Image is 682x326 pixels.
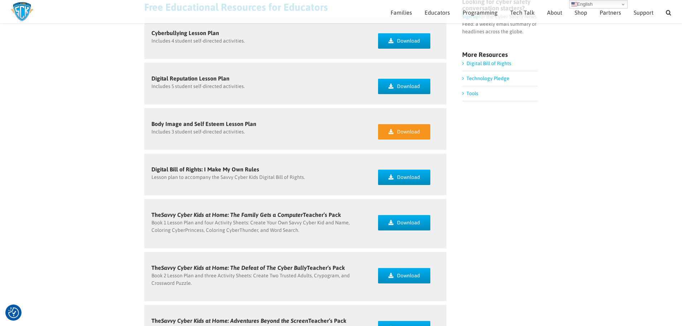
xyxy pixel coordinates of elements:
[151,76,364,81] h5: Digital Reputation Lesson Plan
[151,318,364,323] h5: The Teacher’s Pack
[397,38,420,44] span: Download
[466,60,511,66] a: Digital Bill of Rights
[462,13,538,35] p: for the Cyber Safety News Feed: a weekly email summary of headlines across the globe.
[378,268,430,283] a: Download
[397,83,420,89] span: Download
[151,212,364,218] h5: The Teacher’s Pack
[151,121,364,127] h5: Body Image and Self Esteem Lesson Plan
[161,211,303,218] em: Savvy Cyber Kids at Home: The Family Gets a Computer
[571,1,577,7] img: en
[397,129,420,135] span: Download
[8,307,19,318] img: Revisit consent button
[378,170,430,185] a: Download
[466,91,478,96] a: Tools
[151,272,364,287] p: Book 2 Lesson Plan and three Activity Sheets: Create Two Trusted Adults, Crypogram, and Crossword...
[8,307,19,318] button: Consent Preferences
[425,10,450,15] span: Educators
[161,264,307,271] em: Savvy Cyber Kids at Home: The Defeat of The Cyber Bully
[462,52,538,58] h4: More Resources
[151,37,364,45] p: Includes 4 student self-directed activities.
[151,128,364,136] p: Includes 3 student self-directed activities.
[510,10,535,15] span: Tech Talk
[397,273,420,279] span: Download
[397,174,420,180] span: Download
[151,265,364,271] h5: The Teacher’s Pack
[466,76,509,81] a: Technology Pledge
[634,10,653,15] span: Support
[378,124,430,140] a: Download
[151,166,364,172] h5: Digital Bill of Rights: I Make My Own Rules
[378,79,430,94] a: Download
[151,30,364,36] h5: Cyberbullying Lesson Plan
[151,219,364,234] p: Book 1 Lesson Plan and four Activity Sheets: Create Your Own Savvy Cyber Kid and Name, Coloring C...
[547,10,562,15] span: About
[378,33,430,49] a: Download
[161,317,308,324] em: Savvy Cyber Kids at Home: Adventures Beyond the Screen
[151,83,364,90] p: Includes 5 student self-directed activities.
[151,174,364,181] p: Lesson plan to accompany the Savvy Cyber Kids Digital Bill of Rights.
[600,10,621,15] span: Partners
[397,220,420,226] span: Download
[391,10,412,15] span: Families
[378,215,430,230] a: Download
[575,10,587,15] span: Shop
[11,2,33,21] img: Savvy Cyber Kids Logo
[463,10,498,15] span: Programming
